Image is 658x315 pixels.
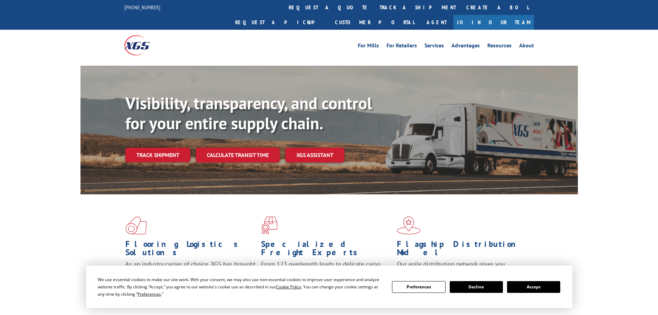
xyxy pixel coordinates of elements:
[451,43,480,50] a: Advantages
[125,216,147,234] img: xgs-icon-total-supply-chain-intelligence-red
[392,281,445,293] button: Preferences
[487,43,512,50] a: Resources
[420,15,454,30] a: Agent
[454,15,534,30] a: Join Our Team
[125,260,256,285] span: As an industry carrier of choice, XGS has brought innovation and dedication to flooring logistics...
[261,260,392,291] p: From 123 overlength loads to delicate cargo, our experienced staff knows the best way to move you...
[125,240,256,260] h1: Flooring Logistics Solutions
[358,43,379,50] a: For Mills
[196,148,280,163] a: Calculate transit time
[285,148,344,163] a: XGS ASSISTANT
[124,4,160,11] a: [PHONE_NUMBER]
[330,15,420,30] a: Customer Portal
[387,43,417,50] a: For Retailers
[125,148,190,162] a: Track shipment
[86,266,572,308] div: Cookie Consent Prompt
[450,281,503,293] button: Decline
[137,291,161,297] span: Preferences
[261,216,277,234] img: xgs-icon-focused-on-flooring-red
[507,281,560,293] button: Accept
[397,216,421,234] img: xgs-icon-flagship-distribution-model-red
[276,284,301,290] span: Cookie Policy
[98,276,384,298] div: We use essential cookies to make our site work. With your consent, we may also use non-essential ...
[125,92,372,134] b: Visibility, transparency, and control for your entire supply chain.
[425,43,444,50] a: Services
[230,15,330,30] a: Request a pickup
[397,240,527,260] h1: Flagship Distribution Model
[261,240,392,260] h1: Specialized Freight Experts
[397,260,524,276] span: Our agile distribution network gives you nationwide inventory management on demand.
[519,43,534,50] a: About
